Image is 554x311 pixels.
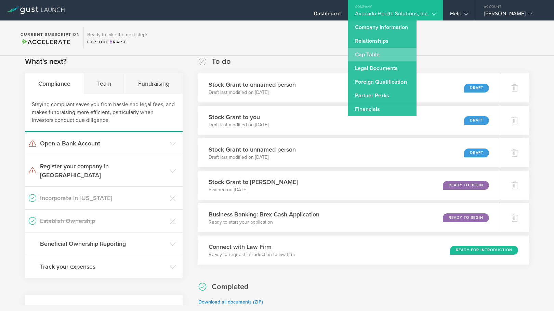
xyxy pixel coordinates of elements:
[209,178,298,186] h3: Stock Grant to [PERSON_NAME]
[209,251,295,258] p: Ready to request introduction to law firm
[21,38,70,46] span: Accelerate
[355,10,436,20] div: Avocado Health Solutions, Inc.
[484,10,542,20] div: [PERSON_NAME]
[209,210,319,219] h3: Business Banking: Brex Cash Application
[25,57,67,67] h2: What's next?
[40,239,166,248] h3: Beneficial Ownership Reporting
[87,39,147,45] div: Explore
[209,122,268,128] p: Draft last modified on [DATE]
[198,171,500,200] div: Stock Grant to [PERSON_NAME]Planned on [DATE]Ready to Begin
[40,162,166,180] h3: Register your company in [GEOGRAPHIC_DATA]
[443,213,489,222] div: Ready to Begin
[109,40,127,44] span: Raise
[450,10,468,20] div: Help
[87,32,147,37] h3: Ready to take the next step?
[464,149,489,157] div: Draft
[198,203,500,232] div: Business Banking: Brex Cash ApplicationReady to start your applicationReady to Begin
[198,73,500,102] div: Stock Grant to unnamed personDraft last modified on [DATE]Draft
[212,57,231,67] h2: To do
[40,139,166,148] h3: Open a Bank Account
[25,94,183,132] div: Staying compliant saves you from hassle and legal fees, and makes fundraising more efficient, par...
[21,32,80,37] h2: Current Subscription
[198,138,500,167] div: Stock Grant to unnamed personDraft last modified on [DATE]Draft
[209,186,298,193] p: Planned on [DATE]
[209,145,296,154] h3: Stock Grant to unnamed person
[450,246,518,255] div: Ready for Introduction
[83,27,151,48] div: Ready to take the next step?ExploreRaise
[212,282,249,292] h2: Completed
[520,278,554,311] iframe: Chat Widget
[314,10,341,20] div: Dashboard
[84,73,125,94] div: Team
[464,116,489,125] div: Draft
[40,194,166,202] h3: Incorporate in [US_STATE]
[209,219,319,226] p: Ready to start your application
[464,84,489,93] div: Draft
[125,73,182,94] div: Fundraising
[25,73,84,94] div: Compliance
[198,299,263,305] a: Download all documents (ZIP)
[40,216,166,225] h3: Establish Ownership
[198,236,529,265] div: Connect with Law FirmReady to request introduction to law firmReady for Introduction
[198,106,500,135] div: Stock Grant to youDraft last modified on [DATE]Draft
[209,89,296,96] p: Draft last modified on [DATE]
[443,181,489,190] div: Ready to Begin
[209,154,296,161] p: Draft last modified on [DATE]
[209,242,295,251] h3: Connect with Law Firm
[209,80,296,89] h3: Stock Grant to unnamed person
[40,262,166,271] h3: Track your expenses
[209,113,268,122] h3: Stock Grant to you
